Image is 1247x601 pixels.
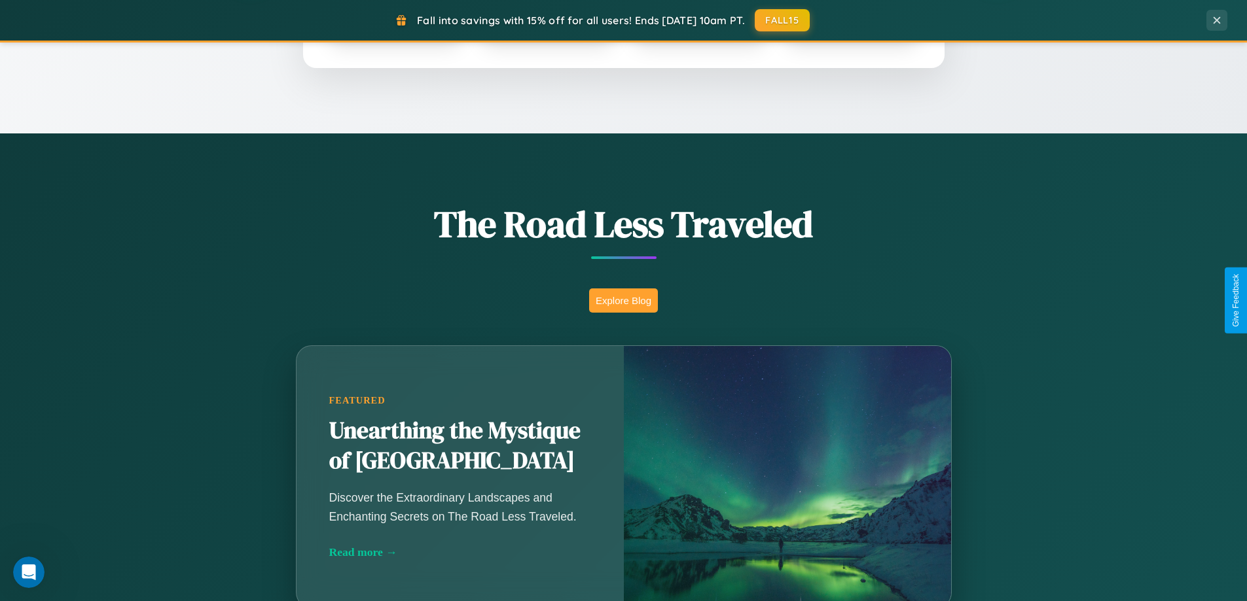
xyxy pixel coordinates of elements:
div: Read more → [329,545,591,559]
span: Fall into savings with 15% off for all users! Ends [DATE] 10am PT. [417,14,745,27]
button: FALL15 [755,9,810,31]
h2: Unearthing the Mystique of [GEOGRAPHIC_DATA] [329,416,591,476]
h1: The Road Less Traveled [231,199,1017,249]
iframe: Intercom live chat [13,557,45,588]
button: Explore Blog [589,288,658,313]
div: Featured [329,395,591,406]
div: Give Feedback [1231,274,1240,327]
p: Discover the Extraordinary Landscapes and Enchanting Secrets on The Road Less Traveled. [329,489,591,525]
